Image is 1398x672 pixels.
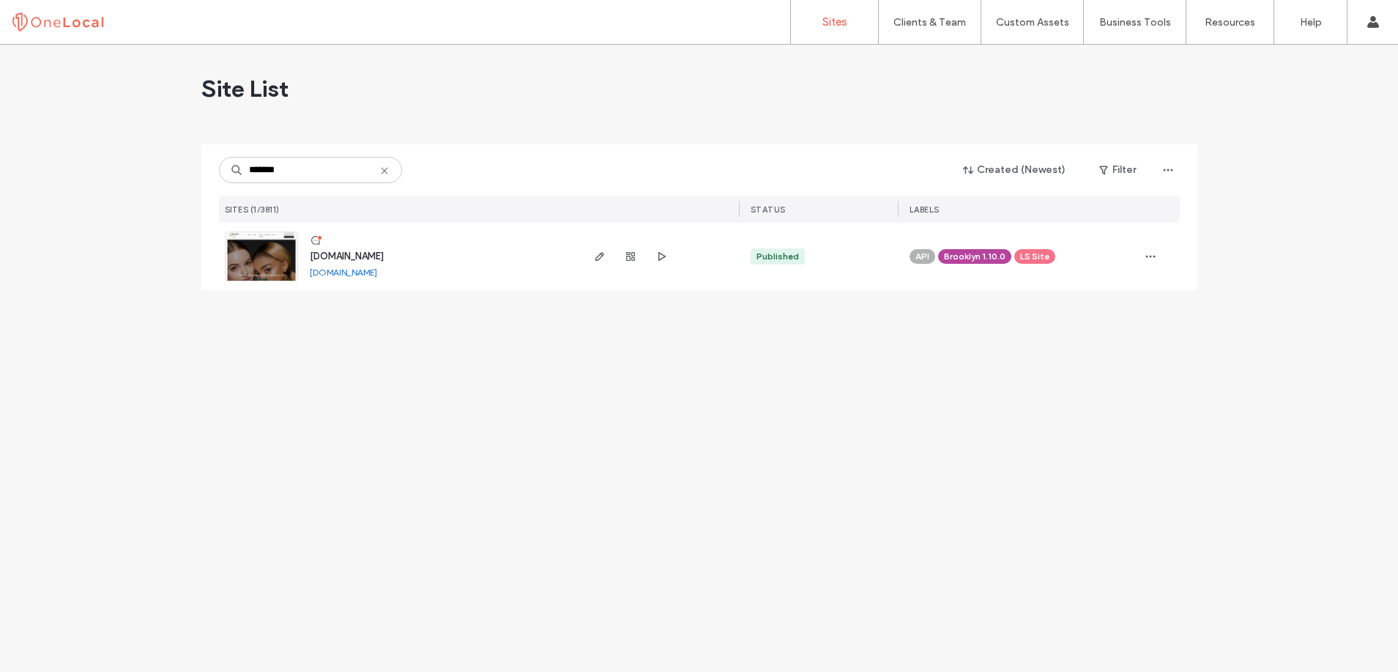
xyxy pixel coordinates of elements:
[310,251,384,262] a: [DOMAIN_NAME]
[951,158,1079,182] button: Created (Newest)
[1099,16,1171,29] label: Business Tools
[1020,250,1049,263] span: LS Site
[34,10,64,23] span: Help
[996,16,1069,29] label: Custom Assets
[893,16,966,29] label: Clients & Team
[915,250,929,263] span: API
[822,15,847,29] label: Sites
[944,250,1005,263] span: Brooklyn 1.10.0
[1300,16,1322,29] label: Help
[225,204,280,215] span: SITES (1/3811)
[756,250,799,263] div: Published
[751,204,786,215] span: STATUS
[1205,16,1255,29] label: Resources
[201,74,289,103] span: Site List
[1085,158,1150,182] button: Filter
[910,204,940,215] span: LABELS
[310,267,377,278] a: [DOMAIN_NAME]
